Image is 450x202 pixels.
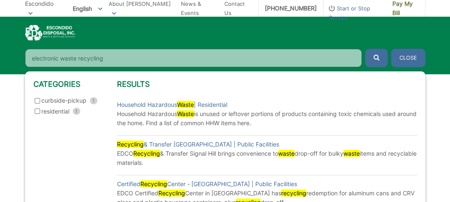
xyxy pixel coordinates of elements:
[41,96,86,105] span: curbside-pickup
[66,2,109,15] span: English
[90,97,97,104] span: 1
[343,150,360,157] mark: waste
[117,80,417,89] h3: Results
[281,189,306,197] mark: recycling
[177,110,194,117] mark: Waste
[25,25,75,41] a: EDCD logo. Return to the homepage.
[365,49,388,67] button: Submit the search query.
[117,149,417,167] p: EDCO & Transfer Signal Hill brings convenience to drop-off for bulky items and recyclable materials.
[73,108,80,115] span: 1
[177,101,194,108] mark: Waste
[278,150,295,157] mark: waste
[33,80,117,89] h3: Categories
[140,180,167,187] mark: Recycling
[117,100,227,109] a: Household HazardousWaste| Residential
[41,107,69,116] span: residential
[117,109,417,128] p: Household Hazardous is unused or leftover portions of products containing toxic chemicals used ar...
[117,179,297,189] a: CertifiedRecyclingCenter - [GEOGRAPHIC_DATA] | Public Facilities
[391,49,425,67] button: Close
[117,140,279,149] a: Recycling& Transfer [GEOGRAPHIC_DATA] | Public Facilities
[35,109,40,114] input: residential 1
[133,150,160,157] mark: Recycling
[35,98,40,104] input: curbside-pickup 1
[117,141,144,148] mark: Recycling
[158,189,185,197] mark: Recycling
[25,49,362,67] input: Search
